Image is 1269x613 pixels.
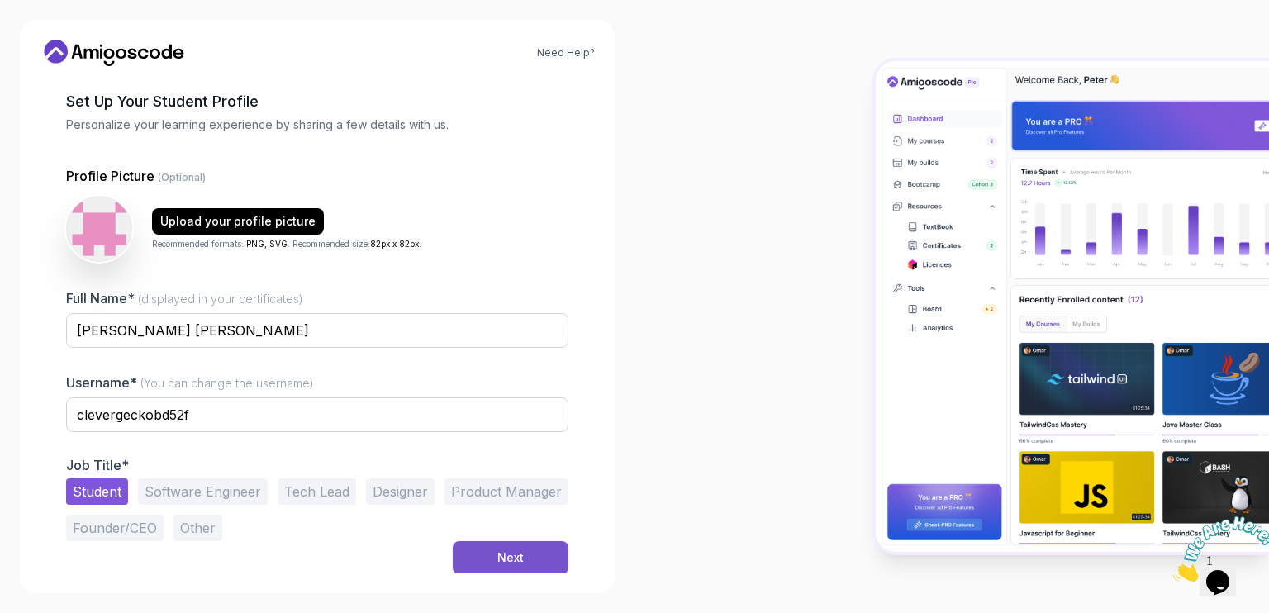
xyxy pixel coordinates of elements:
button: Designer [366,478,435,505]
span: 1 [7,7,13,21]
div: Upload your profile picture [160,213,316,230]
button: Tech Lead [278,478,356,505]
p: Job Title* [66,457,568,473]
div: Next [497,549,524,566]
input: Enter your Username [66,397,568,432]
button: Other [173,515,222,541]
button: Founder/CEO [66,515,164,541]
p: Personalize your learning experience by sharing a few details with us. [66,116,568,133]
label: Username* [66,374,314,391]
button: Software Engineer [138,478,268,505]
span: (You can change the username) [140,376,314,390]
button: Next [453,541,568,574]
button: Upload your profile picture [152,208,324,235]
span: (Optional) [158,171,206,183]
span: PNG, SVG [246,239,288,249]
img: Amigoscode Dashboard [876,61,1269,552]
p: Profile Picture [66,166,568,186]
h2: Set Up Your Student Profile [66,90,568,113]
iframe: chat widget [1167,510,1269,588]
button: Product Manager [444,478,568,505]
p: Recommended formats: . Recommended size: . [152,238,421,250]
label: Full Name* [66,290,303,306]
a: Need Help? [537,46,595,59]
button: Student [66,478,128,505]
img: user profile image [67,197,131,261]
input: Enter your Full Name [66,313,568,348]
span: (displayed in your certificates) [138,292,303,306]
span: 82px x 82px [370,239,419,249]
a: Home link [40,40,188,66]
img: Chat attention grabber [7,7,109,72]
